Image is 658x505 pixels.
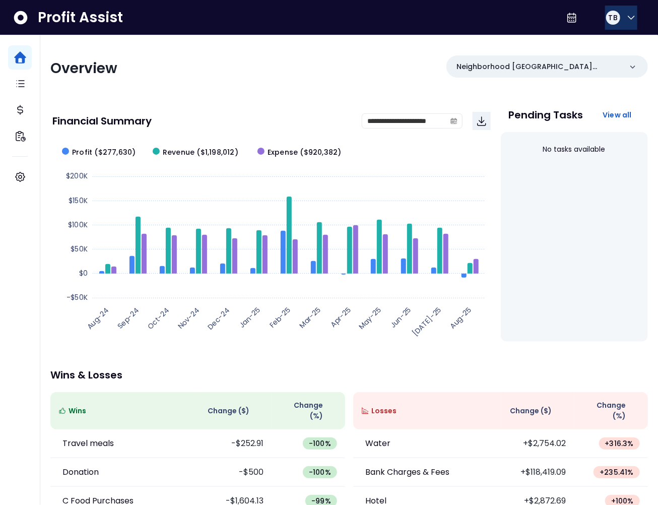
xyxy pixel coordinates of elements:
span: -100 % [309,467,331,477]
button: View all [595,106,640,124]
button: Download [473,112,491,130]
text: $200K [66,171,88,181]
p: Neighborhood [GEOGRAPHIC_DATA] [GEOGRAPHIC_DATA] [456,61,622,72]
span: -100 % [309,438,331,449]
span: + 235.41 % [600,467,634,477]
td: +$118,419.09 [501,458,574,487]
text: Oct-24 [145,305,171,331]
p: Travel meals [62,437,114,450]
svg: calendar [450,117,457,124]
p: Bank Charges & Fees [365,466,449,478]
text: -$50K [67,292,88,302]
td: +$2,754.02 [501,429,574,458]
p: Water [365,437,390,450]
span: + 316.3 % [605,438,634,449]
td: -$500 [198,458,272,487]
p: Donation [62,466,99,478]
text: [DATE]-25 [410,305,443,338]
span: Change ( $ ) [208,406,249,416]
span: Revenue ($1,198,012) [163,147,238,158]
p: Wins & Losses [50,370,648,380]
span: Change (%) [280,400,323,421]
span: Wins [69,406,86,416]
text: Aug-24 [85,305,111,331]
p: Pending Tasks [509,110,583,120]
div: No tasks available [509,136,640,163]
text: Aug-25 [448,305,474,331]
span: Profit Assist [38,9,123,27]
text: $50K [71,244,88,254]
span: Overview [50,58,117,78]
text: Jan-25 [237,305,262,330]
span: TB [609,13,618,23]
span: Expense ($920,382) [268,147,342,158]
text: $100K [68,220,88,230]
text: Jun-25 [388,305,413,330]
text: Dec-24 [205,305,232,332]
text: Feb-25 [268,305,293,330]
span: View all [603,110,632,120]
span: Profit ($277,630) [72,147,136,158]
td: -$252.91 [198,429,272,458]
span: Change ( $ ) [510,406,552,416]
span: Change (%) [582,400,626,421]
span: Losses [371,406,397,416]
text: Apr-25 [328,305,353,329]
text: May-25 [357,305,383,331]
text: Sep-24 [115,305,142,331]
text: $150K [69,196,88,206]
text: Nov-24 [176,305,202,331]
p: Financial Summary [52,116,152,126]
text: $0 [79,268,88,278]
text: Mar-25 [297,305,322,330]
